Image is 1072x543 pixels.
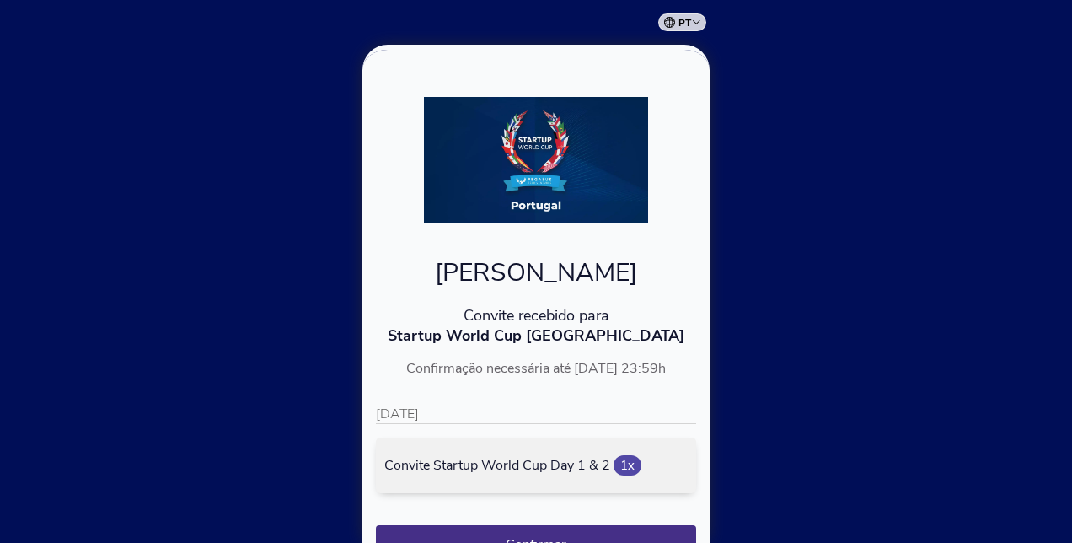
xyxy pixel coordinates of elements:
[376,305,696,325] p: Convite recebido para
[376,325,696,346] p: Startup World Cup [GEOGRAPHIC_DATA]
[406,359,666,378] span: Confirmação necessária até [DATE] 23:59h
[384,456,610,475] span: Convite Startup World Cup Day 1 & 2
[614,455,641,476] span: 1x
[376,255,696,290] p: [PERSON_NAME]
[376,405,696,424] p: [DATE]
[424,97,649,223] img: 6b237789852548a296b59f189809f19e.webp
